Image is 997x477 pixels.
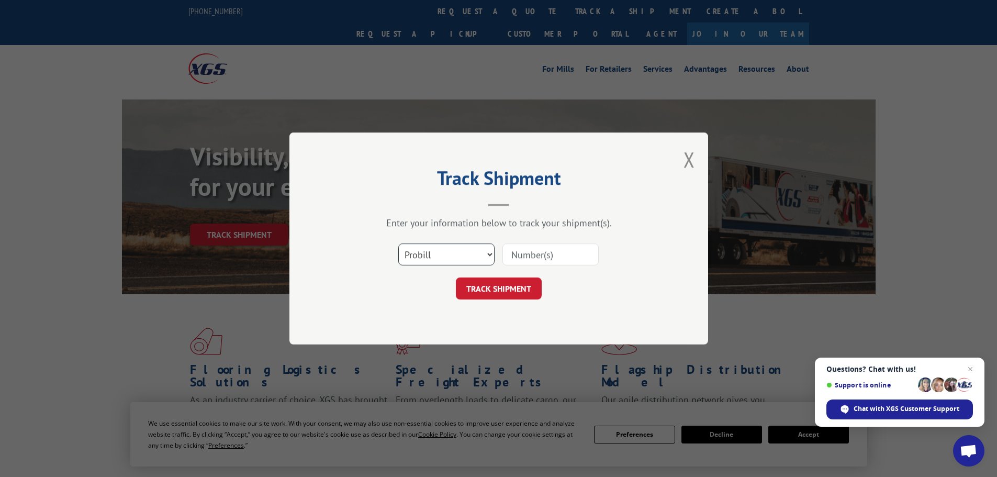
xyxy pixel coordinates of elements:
[964,363,977,375] span: Close chat
[826,400,973,419] div: Chat with XGS Customer Support
[502,243,599,265] input: Number(s)
[826,365,973,373] span: Questions? Chat with us!
[342,217,656,229] div: Enter your information below to track your shipment(s).
[826,381,914,389] span: Support is online
[684,146,695,173] button: Close modal
[342,171,656,191] h2: Track Shipment
[953,435,984,467] div: Open chat
[456,278,542,299] button: TRACK SHIPMENT
[854,404,959,414] span: Chat with XGS Customer Support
